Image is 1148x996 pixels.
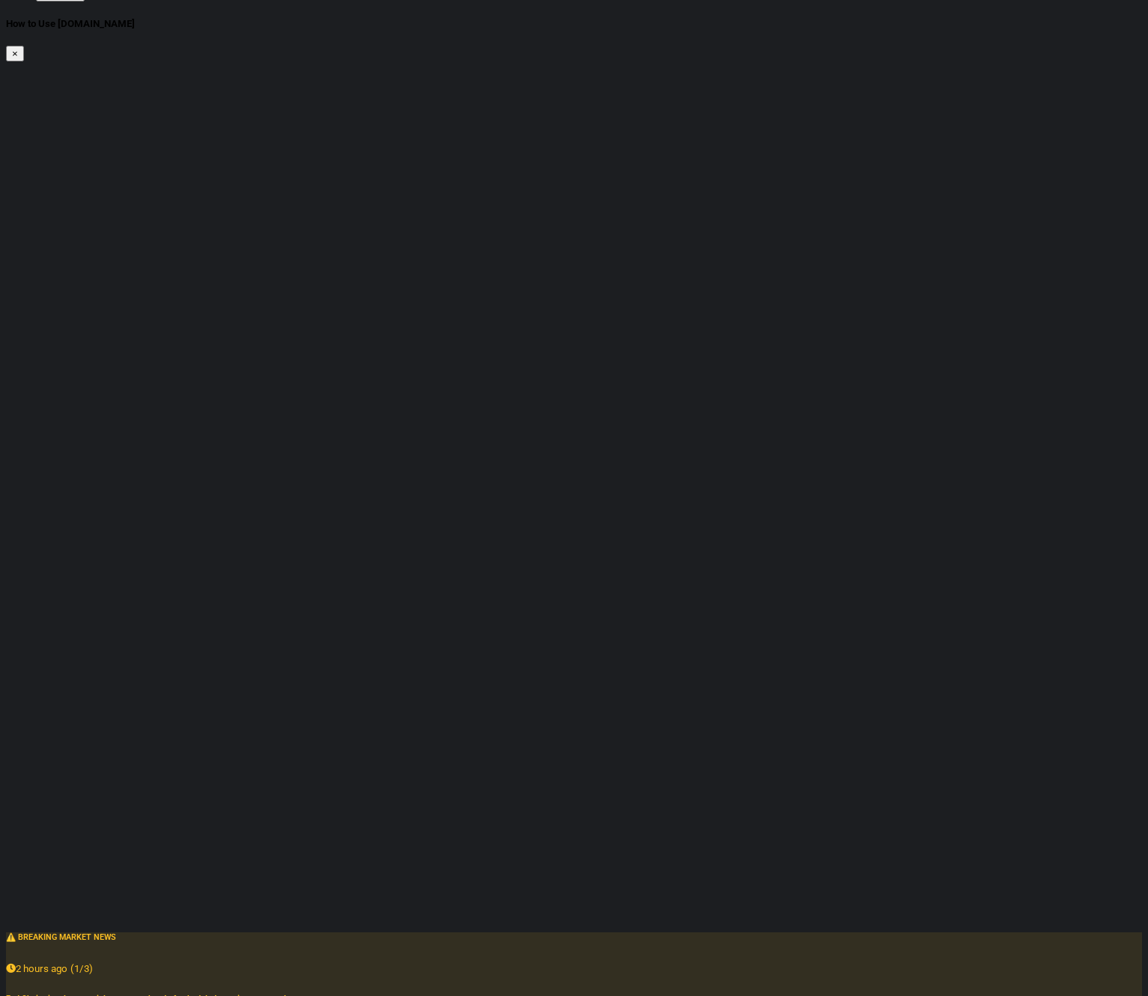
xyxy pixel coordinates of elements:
[12,48,18,59] span: ×
[70,963,93,974] small: (1/3)
[6,46,24,61] button: ×
[6,932,1142,942] h6: ⚠️ BREAKING MARKET NEWS
[6,18,1142,29] h5: How to Use [DOMAIN_NAME]
[6,963,67,974] small: 2 hours ago
[6,61,1142,914] iframe: Album Cover for Website without music Widescreen version.mp4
